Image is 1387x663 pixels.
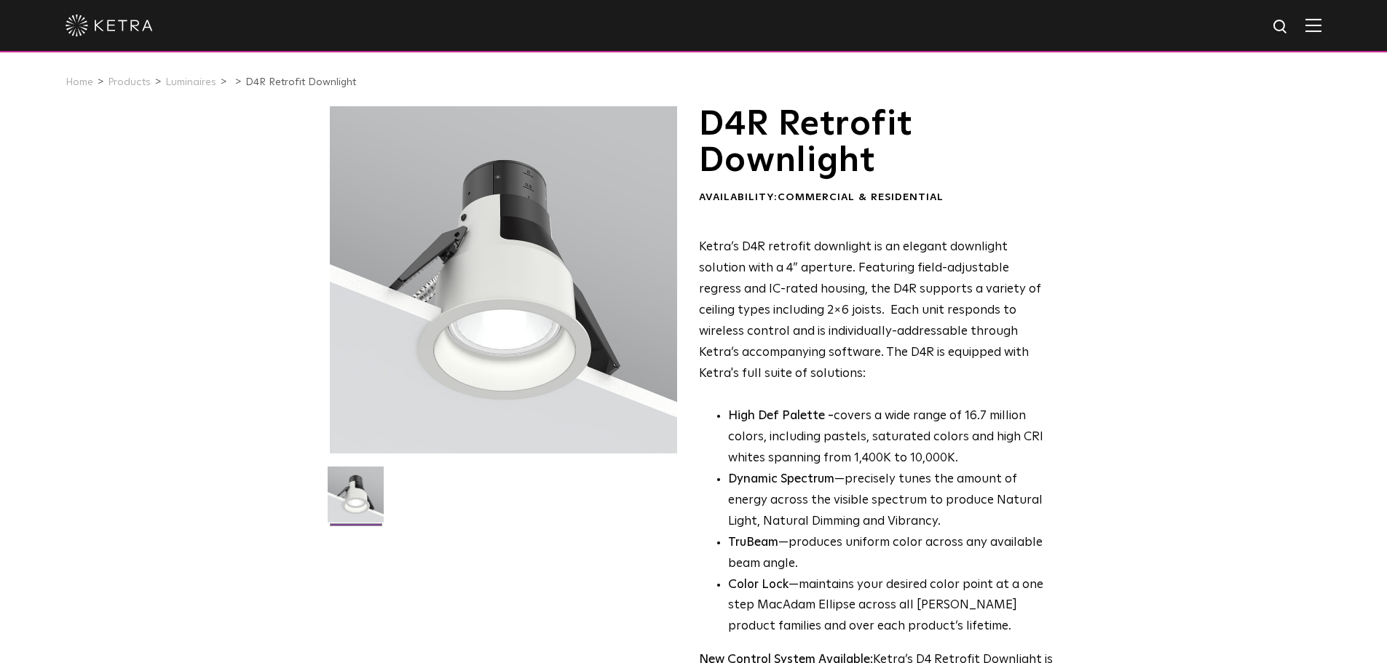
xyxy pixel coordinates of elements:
strong: TruBeam [728,536,778,549]
strong: Dynamic Spectrum [728,473,834,485]
img: search icon [1272,18,1290,36]
a: Products [108,77,151,87]
a: Luminaires [165,77,216,87]
img: D4R Retrofit Downlight [328,467,384,533]
p: Ketra’s D4R retrofit downlight is an elegant downlight solution with a 4” aperture. Featuring fie... [699,237,1054,384]
span: Commercial & Residential [778,192,944,202]
h1: D4R Retrofit Downlight [699,106,1054,180]
strong: High Def Palette - [728,410,834,422]
li: —precisely tunes the amount of energy across the visible spectrum to produce Natural Light, Natur... [728,469,1054,533]
a: D4R Retrofit Downlight [245,77,356,87]
a: Home [66,77,93,87]
strong: Color Lock [728,579,789,591]
li: —maintains your desired color point at a one step MacAdam Ellipse across all [PERSON_NAME] produc... [728,575,1054,638]
img: ketra-logo-2019-white [66,15,153,36]
img: Hamburger%20Nav.svg [1305,18,1321,32]
li: —produces uniform color across any available beam angle. [728,533,1054,575]
p: covers a wide range of 16.7 million colors, including pastels, saturated colors and high CRI whit... [728,406,1054,469]
div: Availability: [699,191,1054,205]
